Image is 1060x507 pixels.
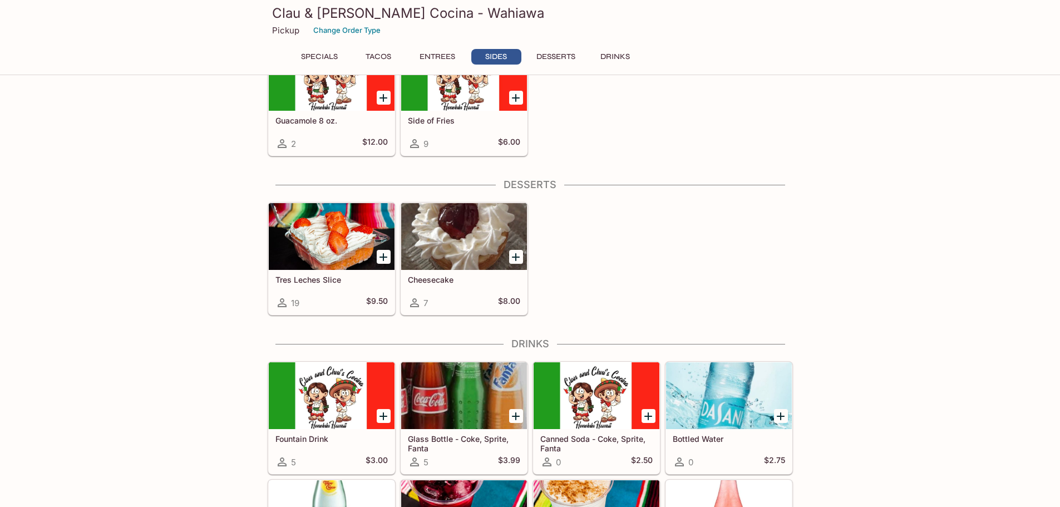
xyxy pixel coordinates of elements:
[498,455,520,469] h5: $3.99
[268,362,395,474] a: Fountain Drink5$3.00
[401,44,527,111] div: Side of Fries
[471,49,521,65] button: Sides
[673,434,785,444] h5: Bottled Water
[377,409,391,423] button: Add Fountain Drink
[308,22,386,39] button: Change Order Type
[509,250,523,264] button: Add Cheesecake
[509,409,523,423] button: Add Glass Bottle - Coke, Sprite, Fanta
[764,455,785,469] h5: $2.75
[366,455,388,469] h5: $3.00
[269,203,395,270] div: Tres Leches Slice
[268,179,793,191] h4: Desserts
[272,25,299,36] p: Pickup
[401,362,527,429] div: Glass Bottle - Coke, Sprite, Fanta
[401,362,527,474] a: Glass Bottle - Coke, Sprite, Fanta5$3.99
[269,362,395,429] div: Fountain Drink
[688,457,693,467] span: 0
[401,43,527,156] a: Side of Fries9$6.00
[774,409,788,423] button: Add Bottled Water
[353,49,403,65] button: Tacos
[665,362,792,474] a: Bottled Water0$2.75
[268,43,395,156] a: Guacamole 8 oz.2$12.00
[275,434,388,444] h5: Fountain Drink
[642,409,655,423] button: Add Canned Soda - Coke, Sprite, Fanta
[423,298,428,308] span: 7
[268,203,395,315] a: Tres Leches Slice19$9.50
[540,434,653,452] h5: Canned Soda - Coke, Sprite, Fanta
[294,49,344,65] button: Specials
[631,455,653,469] h5: $2.50
[377,250,391,264] button: Add Tres Leches Slice
[408,116,520,125] h5: Side of Fries
[590,49,640,65] button: Drinks
[533,362,660,474] a: Canned Soda - Coke, Sprite, Fanta0$2.50
[291,298,299,308] span: 19
[366,296,388,309] h5: $9.50
[268,338,793,350] h4: Drinks
[408,275,520,284] h5: Cheesecake
[408,434,520,452] h5: Glass Bottle - Coke, Sprite, Fanta
[412,49,462,65] button: Entrees
[362,137,388,150] h5: $12.00
[498,137,520,150] h5: $6.00
[423,139,428,149] span: 9
[275,116,388,125] h5: Guacamole 8 oz.
[530,49,581,65] button: Desserts
[423,457,428,467] span: 5
[498,296,520,309] h5: $8.00
[269,44,395,111] div: Guacamole 8 oz.
[666,362,792,429] div: Bottled Water
[556,457,561,467] span: 0
[509,91,523,105] button: Add Side of Fries
[275,275,388,284] h5: Tres Leches Slice
[401,203,527,315] a: Cheesecake7$8.00
[291,457,296,467] span: 5
[377,91,391,105] button: Add Guacamole 8 oz.
[272,4,788,22] h3: Clau & [PERSON_NAME] Cocina - Wahiawa
[534,362,659,429] div: Canned Soda - Coke, Sprite, Fanta
[291,139,296,149] span: 2
[401,203,527,270] div: Cheesecake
